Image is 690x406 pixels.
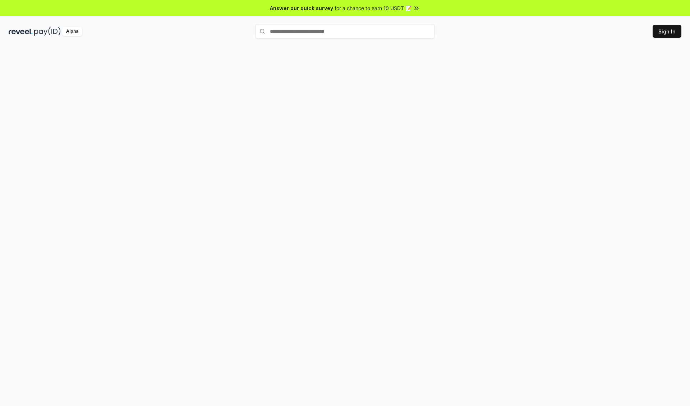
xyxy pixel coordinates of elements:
img: pay_id [34,27,61,36]
div: Alpha [62,27,82,36]
span: for a chance to earn 10 USDT 📝 [335,4,411,12]
button: Sign In [653,25,681,38]
span: Answer our quick survey [270,4,333,12]
img: reveel_dark [9,27,33,36]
